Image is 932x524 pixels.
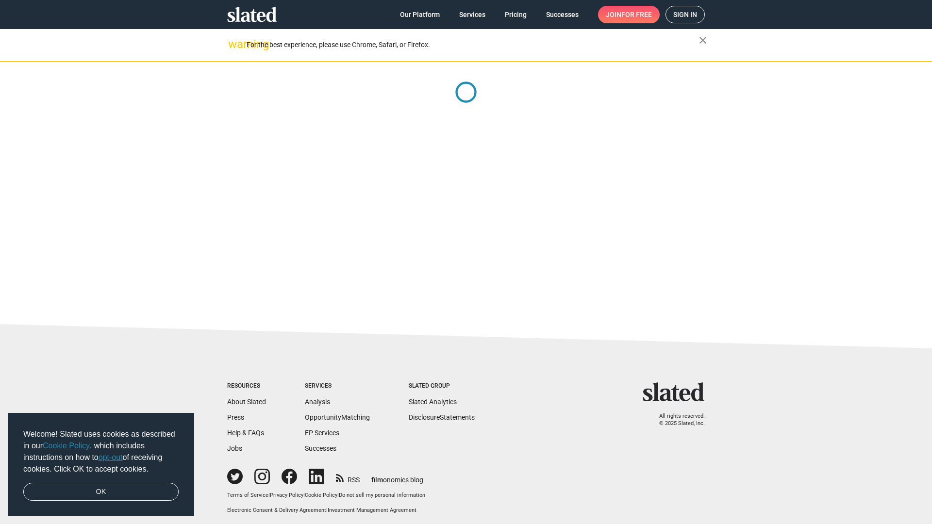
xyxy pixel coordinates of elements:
[505,6,527,23] span: Pricing
[227,398,266,406] a: About Slated
[371,476,383,484] span: film
[43,442,90,450] a: Cookie Policy
[305,413,370,421] a: OpportunityMatching
[23,428,179,475] span: Welcome! Slated uses cookies as described in our , which includes instructions on how to of recei...
[8,413,194,517] div: cookieconsent
[326,507,328,513] span: |
[409,413,475,421] a: DisclosureStatements
[305,444,336,452] a: Successes
[697,34,709,46] mat-icon: close
[303,492,305,498] span: |
[546,6,579,23] span: Successes
[227,492,268,498] a: Terms of Service
[538,6,586,23] a: Successes
[305,398,330,406] a: Analysis
[606,6,652,23] span: Join
[459,6,485,23] span: Services
[328,507,416,513] a: Investment Management Agreement
[227,413,244,421] a: Press
[247,38,699,51] div: For the best experience, please use Chrome, Safari, or Firefox.
[649,413,705,427] p: All rights reserved. © 2025 Slated, Inc.
[666,6,705,23] a: Sign in
[227,507,326,513] a: Electronic Consent & Delivery Agreement
[621,6,652,23] span: for free
[451,6,493,23] a: Services
[270,492,303,498] a: Privacy Policy
[305,492,337,498] a: Cookie Policy
[268,492,270,498] span: |
[409,382,475,390] div: Slated Group
[336,470,360,485] a: RSS
[371,468,423,485] a: filmonomics blog
[305,382,370,390] div: Services
[227,382,266,390] div: Resources
[400,6,440,23] span: Our Platform
[227,444,242,452] a: Jobs
[23,483,179,501] a: dismiss cookie message
[99,453,123,461] a: opt-out
[227,429,264,437] a: Help & FAQs
[228,38,240,50] mat-icon: warning
[392,6,448,23] a: Our Platform
[305,429,339,437] a: EP Services
[673,6,697,23] span: Sign in
[337,492,339,498] span: |
[497,6,534,23] a: Pricing
[598,6,660,23] a: Joinfor free
[409,398,457,406] a: Slated Analytics
[339,492,425,499] button: Do not sell my personal information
